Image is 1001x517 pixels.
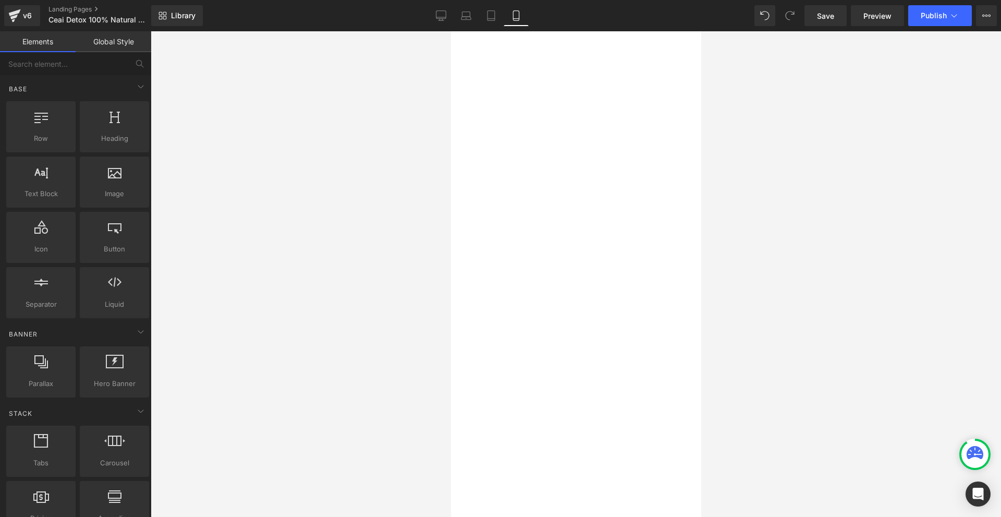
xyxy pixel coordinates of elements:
a: Global Style [76,31,151,52]
span: Library [171,11,196,20]
span: Image [83,188,146,199]
div: v6 [21,9,34,22]
span: Liquid [83,299,146,310]
span: Carousel [83,458,146,468]
span: Tabs [9,458,72,468]
span: Stack [8,408,33,418]
span: Separator [9,299,72,310]
a: Landing Pages [48,5,168,14]
span: Parallax [9,378,72,389]
span: Preview [863,10,892,21]
span: Icon [9,244,72,255]
span: Row [9,133,72,144]
span: Hero Banner [83,378,146,389]
span: Ceai Detox 100% Natural Firmelle [48,16,149,24]
span: Base [8,84,28,94]
button: Publish [908,5,972,26]
a: Tablet [479,5,504,26]
span: Text Block [9,188,72,199]
button: More [976,5,997,26]
div: Open Intercom Messenger [966,482,991,507]
a: Desktop [429,5,454,26]
span: Banner [8,329,39,339]
a: Laptop [454,5,479,26]
a: v6 [4,5,40,26]
button: Undo [754,5,775,26]
span: Button [83,244,146,255]
a: New Library [151,5,203,26]
a: Mobile [504,5,529,26]
span: Heading [83,133,146,144]
span: Save [817,10,834,21]
span: Publish [921,11,947,20]
button: Redo [779,5,800,26]
a: Preview [851,5,904,26]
